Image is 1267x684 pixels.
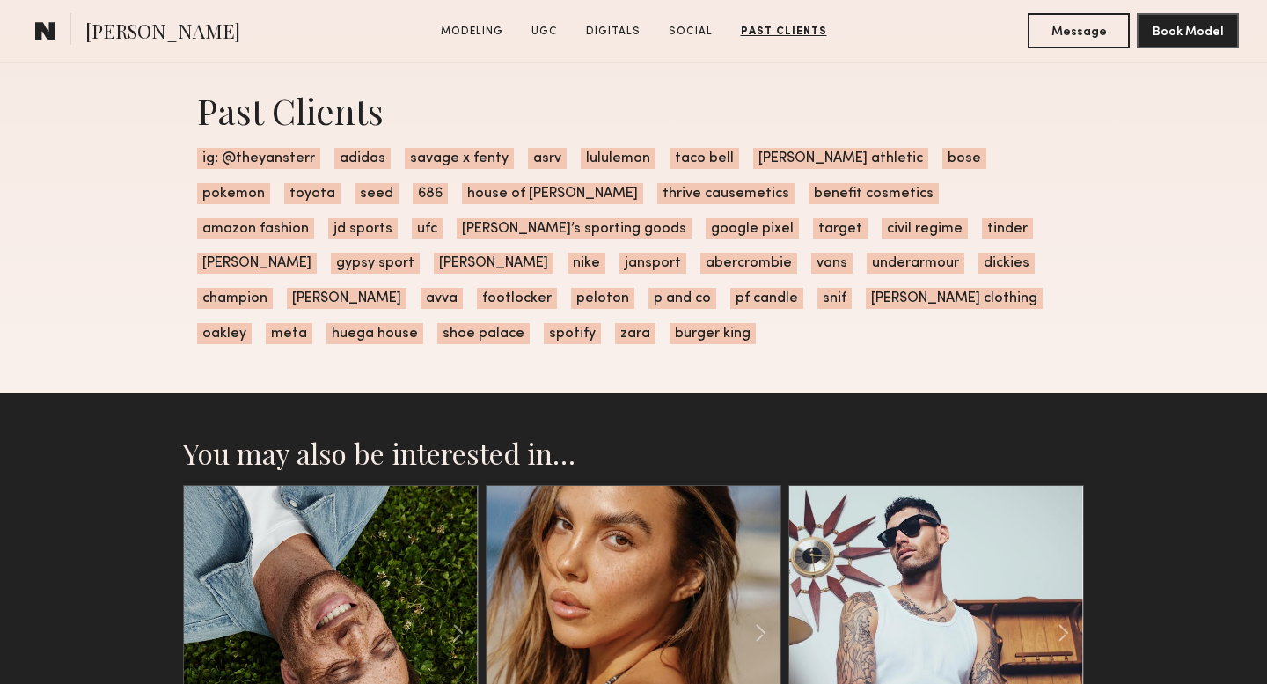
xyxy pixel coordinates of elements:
[1028,13,1130,48] button: Message
[581,148,655,169] span: lululemon
[866,288,1043,309] span: [PERSON_NAME] clothing
[197,148,320,169] span: ig: @theyansterr
[568,253,605,274] span: nike
[670,148,739,169] span: taco bell
[477,288,557,309] span: footlocker
[413,183,448,204] span: 686
[266,323,312,344] span: meta
[615,323,655,344] span: zara
[197,218,314,239] span: amazon fashion
[197,183,270,204] span: pokemon
[942,148,986,169] span: bose
[284,183,341,204] span: toyota
[197,87,1070,134] div: Past Clients
[730,288,803,309] span: pf candle
[571,288,634,309] span: peloton
[328,218,398,239] span: jd sports
[355,183,399,204] span: seed
[700,253,797,274] span: abercrombie
[287,288,406,309] span: [PERSON_NAME]
[331,253,420,274] span: gypsy sport
[197,253,317,274] span: [PERSON_NAME]
[528,148,567,169] span: asrv
[1137,13,1239,48] button: Book Model
[462,183,643,204] span: house of [PERSON_NAME]
[85,18,240,48] span: [PERSON_NAME]
[544,323,601,344] span: spotify
[434,24,510,40] a: Modeling
[734,24,834,40] a: Past Clients
[648,288,716,309] span: p and co
[809,183,939,204] span: benefit cosmetics
[457,218,692,239] span: [PERSON_NAME]’s sporting goods
[197,323,252,344] span: oakley
[978,253,1035,274] span: dickies
[813,218,868,239] span: target
[657,183,795,204] span: thrive causemetics
[867,253,964,274] span: underarmour
[982,218,1033,239] span: tinder
[197,288,273,309] span: champion
[811,253,853,274] span: vans
[437,323,530,344] span: shoe palace
[434,253,553,274] span: [PERSON_NAME]
[619,253,686,274] span: jansport
[326,323,423,344] span: huega house
[412,218,443,239] span: ufc
[183,436,1084,471] h2: You may also be interested in…
[579,24,648,40] a: Digitals
[405,148,514,169] span: savage x fenty
[670,323,756,344] span: burger king
[1137,23,1239,38] a: Book Model
[334,148,391,169] span: adidas
[662,24,720,40] a: Social
[421,288,463,309] span: avva
[524,24,565,40] a: UGC
[753,148,928,169] span: [PERSON_NAME] athletic
[882,218,968,239] span: civil regime
[706,218,799,239] span: google pixel
[817,288,852,309] span: snif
